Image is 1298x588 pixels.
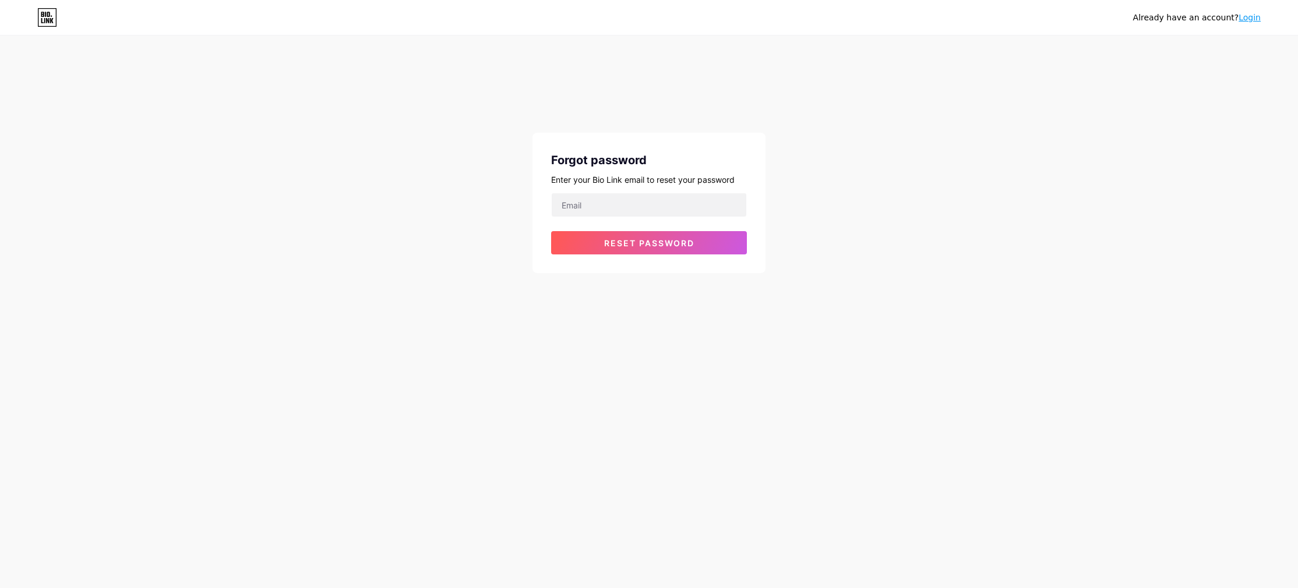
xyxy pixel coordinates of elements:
div: Already have an account? [1133,12,1261,24]
div: Forgot password [551,151,747,169]
a: Login [1239,13,1261,22]
input: Email [552,193,746,217]
span: Reset password [604,238,694,248]
div: Enter your Bio Link email to reset your password [551,173,747,186]
button: Reset password [551,231,747,254]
